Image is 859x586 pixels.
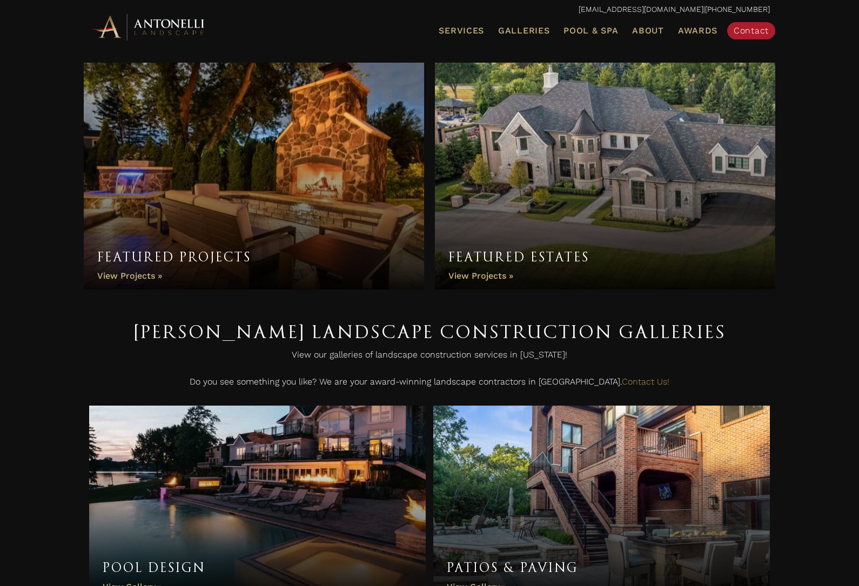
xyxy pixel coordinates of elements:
span: About [632,26,664,35]
span: Awards [678,25,717,36]
a: Contact Us! [622,376,669,387]
a: Contact [727,22,775,39]
span: Contact [734,25,769,36]
a: Galleries [494,24,554,38]
span: Services [439,26,484,35]
a: Awards [674,24,722,38]
a: [EMAIL_ADDRESS][DOMAIN_NAME] [579,5,703,14]
span: Galleries [498,25,549,36]
a: About [628,24,668,38]
h1: [PERSON_NAME] Landscape Construction Galleries [89,316,770,347]
img: Antonelli Horizontal Logo [89,12,208,42]
a: Services [434,24,488,38]
p: View our galleries of landscape construction services in [US_STATE]! [89,347,770,368]
a: Pool & Spa [559,24,622,38]
p: | [89,3,770,17]
span: Pool & Spa [563,25,618,36]
a: [PHONE_NUMBER] [705,5,770,14]
p: Do you see something you like? We are your award-winning landscape contractors in [GEOGRAPHIC_DATA]. [89,374,770,395]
